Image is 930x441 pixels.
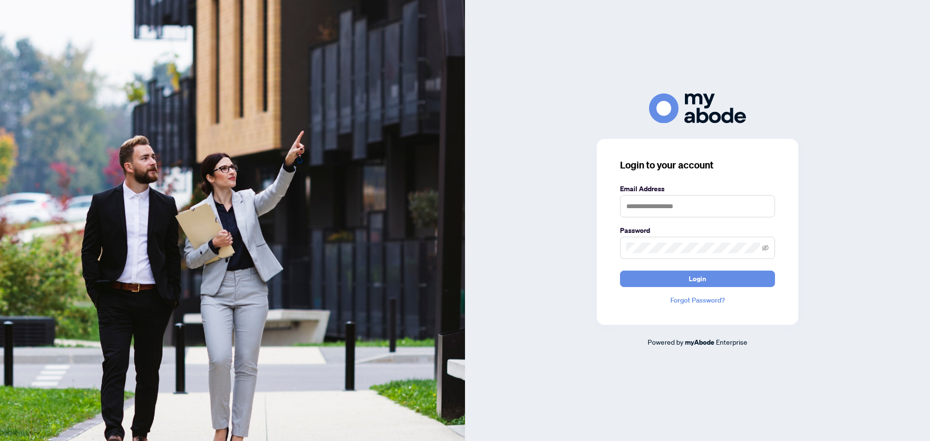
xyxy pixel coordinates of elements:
[716,337,747,346] span: Enterprise
[689,271,706,287] span: Login
[620,271,775,287] button: Login
[620,158,775,172] h3: Login to your account
[762,244,769,251] span: eye-invisible
[648,337,683,346] span: Powered by
[620,295,775,305] a: Forgot Password?
[620,183,775,194] label: Email Address
[649,93,746,123] img: ma-logo
[620,225,775,236] label: Password
[685,337,714,348] a: myAbode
